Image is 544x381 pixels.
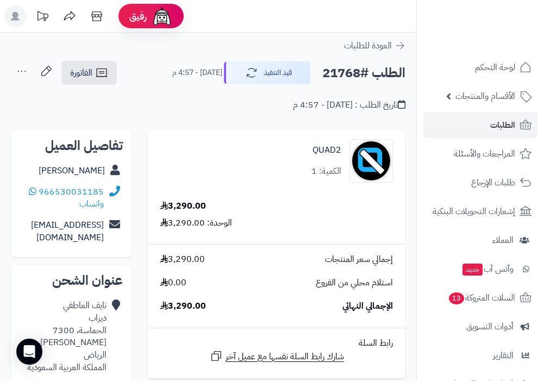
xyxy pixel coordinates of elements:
a: الفاتورة [61,61,117,85]
a: العملاء [423,227,537,253]
span: إجمالي سعر المنتجات [325,253,393,266]
div: Open Intercom Messenger [16,339,42,365]
a: وآتس آبجديد [423,256,537,282]
span: الإجمالي النهائي [342,300,393,313]
a: المراجعات والأسئلة [423,141,537,167]
div: الوحدة: 3,290.00 [160,217,232,229]
a: الطلبات [423,112,537,138]
div: 3,290.00 [160,200,206,213]
a: شارك رابط السلة نفسها مع عميل آخر [210,349,344,363]
span: وآتس آب [461,261,514,277]
a: أدوات التسويق [423,314,537,340]
a: السلات المتروكة13 [423,285,537,311]
span: العملاء [492,233,514,248]
span: 3,290.00 [160,253,205,266]
a: العودة للطلبات [344,39,405,52]
span: المراجعات والأسئلة [454,146,515,161]
a: [PERSON_NAME] [39,164,105,177]
button: قيد التنفيذ [224,61,311,84]
a: [EMAIL_ADDRESS][DOMAIN_NAME] [31,218,104,244]
span: 13 [448,292,465,305]
h2: الطلب #21768 [322,62,405,84]
span: إشعارات التحويلات البنكية [433,204,515,219]
div: رابط السلة [152,337,401,349]
a: التقارير [423,342,537,368]
img: no_image-90x90.png [350,139,392,183]
span: 3,290.00 [160,300,206,313]
span: الفاتورة [70,66,92,79]
small: [DATE] - 4:57 م [172,67,222,78]
a: لوحة التحكم [423,54,537,80]
span: جديد [462,264,483,276]
h2: تفاصيل العميل [20,139,123,152]
a: 966530031185 [39,185,104,198]
a: تحديثات المنصة [29,5,56,30]
span: السلات المتروكة [448,290,515,305]
span: الأقسام والمنتجات [455,89,515,104]
img: ai-face.png [151,5,173,27]
span: لوحة التحكم [475,60,515,75]
span: أدوات التسويق [466,319,514,334]
span: شارك رابط السلة نفسها مع عميل آخر [226,351,344,363]
span: استلام محلي من الفروع [316,277,393,289]
div: تاريخ الطلب : [DATE] - 4:57 م [293,99,405,111]
h2: عنوان الشحن [20,274,123,287]
img: logo-2.png [470,14,534,37]
a: طلبات الإرجاع [423,170,537,196]
a: QUAD2 [312,144,341,157]
span: العودة للطلبات [344,39,392,52]
span: التقارير [493,348,514,363]
a: واتساب [29,185,104,211]
a: إشعارات التحويلات البنكية [423,198,537,224]
span: رفيق [129,10,147,23]
span: الطلبات [490,117,515,133]
span: 0.00 [160,277,186,289]
div: الكمية: 1 [311,165,341,178]
span: طلبات الإرجاع [471,175,515,190]
div: نايف العاطفي ديراب الحماسة، 7300 [PERSON_NAME]، الرياض المملكة العربية السعودية [20,299,107,374]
